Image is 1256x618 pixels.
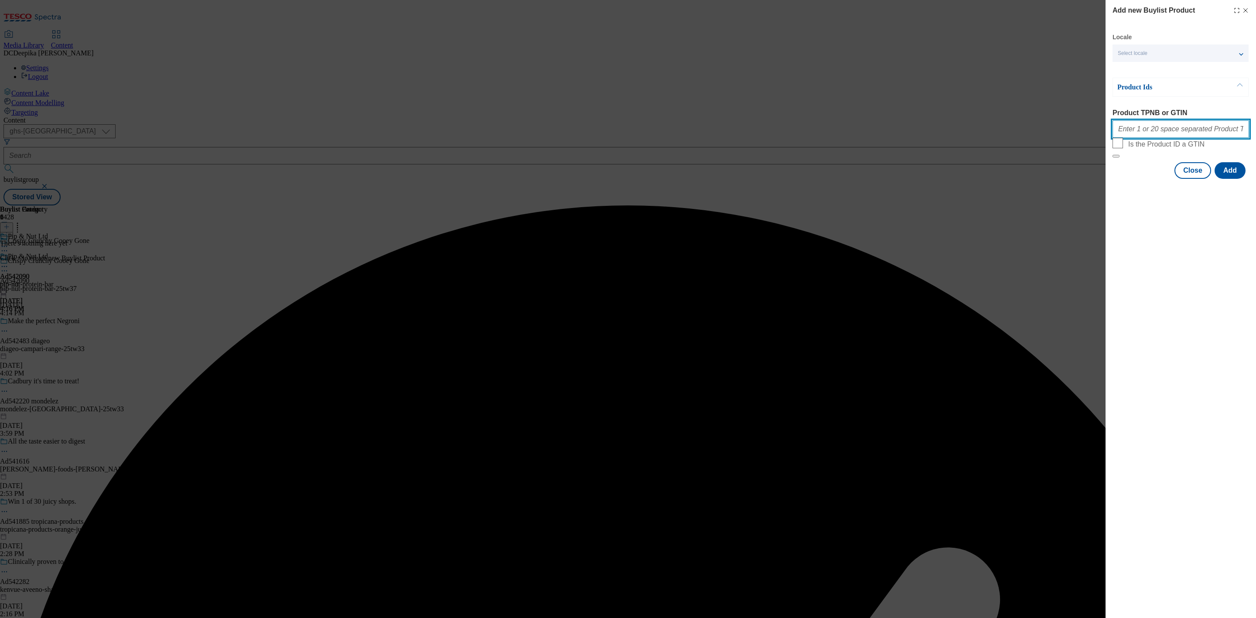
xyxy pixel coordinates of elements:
[1117,83,1209,92] p: Product Ids
[1215,162,1246,179] button: Add
[1113,44,1249,62] button: Select locale
[1113,109,1249,117] label: Product TPNB or GTIN
[1113,35,1132,40] label: Locale
[1118,50,1147,57] span: Select locale
[1128,140,1205,148] span: Is the Product ID a GTIN
[1113,120,1249,138] input: Enter 1 or 20 space separated Product TPNB or GTIN
[1174,162,1211,179] button: Close
[1113,5,1195,16] h4: Add new Buylist Product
